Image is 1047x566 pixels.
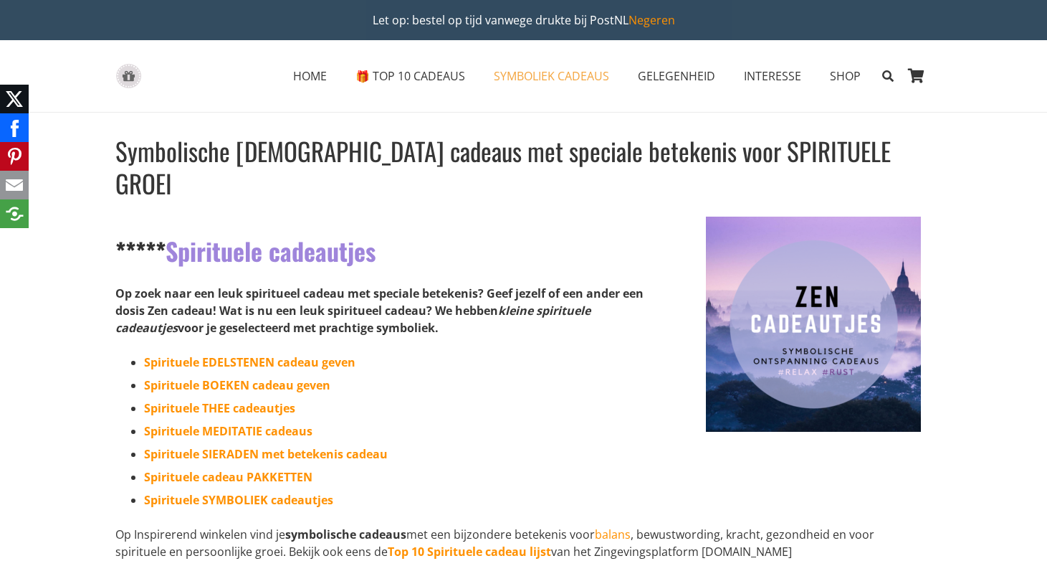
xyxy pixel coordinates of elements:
p: Op Inspirerend winkelen vind je met een bijzondere betekenis voor , bewustwording, kracht, gezond... [115,526,921,560]
a: Zoeken [875,58,900,94]
strong: symbolische cadeaus [285,527,406,542]
a: GELEGENHEIDGELEGENHEID Menu [623,58,730,94]
a: SYMBOLIEK CADEAUSSYMBOLIEK CADEAUS Menu [479,58,623,94]
a: Spirituele THEE cadeautjes [144,400,295,416]
a: Spirituele BOEKEN cadeau geven [144,377,330,393]
span: SYMBOLIEK CADEAUS [494,68,609,84]
span: HOME [293,68,327,84]
strong: Spirituele cadeautjes [115,232,376,269]
a: INTERESSEINTERESSE Menu [730,58,816,94]
span: GELEGENHEID [638,68,715,84]
span: SHOP [830,68,861,84]
span: 🎁 TOP 10 CADEAUS [355,68,465,84]
em: kleine spirituele cadeautjes [115,303,591,336]
a: Winkelwagen [901,40,932,112]
a: Top 10 Spirituele cadeau lijst [388,544,551,560]
a: HOMEHOME Menu [279,58,341,94]
a: balans [595,527,631,542]
img: Relax en anti-stress cadeaus voor meer Zen [706,217,921,432]
a: Negeren [628,12,675,28]
a: SHOPSHOP Menu [816,58,875,94]
a: Spirituele SYMBOLIEK cadeautjes [144,492,333,508]
a: 🎁 TOP 10 CADEAUS🎁 TOP 10 CADEAUS Menu [341,58,479,94]
span: INTERESSE [744,68,801,84]
a: Spirituele MEDITATIE cadeaus [144,423,312,439]
a: Spirituele SIERADEN met betekenis cadeau [144,446,388,462]
h1: Symbolische [DEMOGRAPHIC_DATA] cadeaus met speciale betekenis voor SPIRITUELE GROEI [115,135,921,199]
strong: Op zoek naar een leuk spiritueel cadeau met speciale betekenis? Geef jezelf of een ander een dosi... [115,286,644,336]
a: gift-box-icon-grey-inspirerendwinkelen [115,64,142,89]
a: Spirituele EDELSTENEN cadeau geven [144,354,355,370]
a: Spirituele cadeau PAKKETTEN [144,469,312,485]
